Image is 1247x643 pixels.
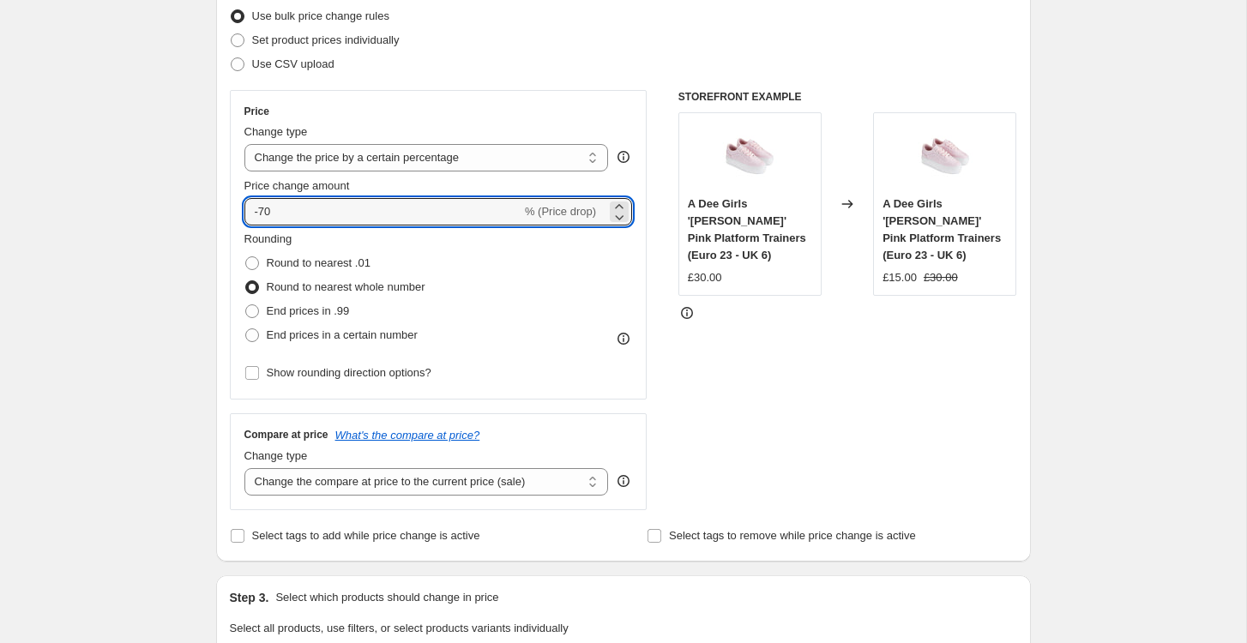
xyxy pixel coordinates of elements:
[244,125,308,138] span: Change type
[267,280,425,293] span: Round to nearest whole number
[244,232,292,245] span: Rounding
[669,529,916,542] span: Select tags to remove while price change is active
[883,197,1001,261] span: A Dee Girls '[PERSON_NAME]' Pink Platform Trainers (Euro 23 - UK 6)
[267,328,418,341] span: End prices in a certain number
[244,179,350,192] span: Price change amount
[244,198,521,225] input: -15
[244,428,328,442] h3: Compare at price
[688,197,806,261] span: A Dee Girls '[PERSON_NAME]' Pink Platform Trainers (Euro 23 - UK 6)
[275,589,498,606] p: Select which products should change in price
[244,449,308,462] span: Change type
[252,57,334,70] span: Use CSV upload
[335,429,480,442] button: What's the compare at price?
[678,90,1017,104] h6: STOREFRONT EXAMPLE
[252,9,389,22] span: Use bulk price change rules
[615,148,632,165] div: help
[267,366,431,379] span: Show rounding direction options?
[267,304,350,317] span: End prices in .99
[688,269,722,286] div: £30.00
[911,122,979,190] img: S255102PattyPink2_80x.jpg
[883,269,917,286] div: £15.00
[230,589,269,606] h2: Step 3.
[924,269,958,286] strike: £30.00
[715,122,784,190] img: S255102PattyPink2_80x.jpg
[230,622,569,634] span: Select all products, use filters, or select products variants individually
[525,205,596,218] span: % (Price drop)
[252,529,480,542] span: Select tags to add while price change is active
[267,256,370,269] span: Round to nearest .01
[244,105,269,118] h3: Price
[252,33,400,46] span: Set product prices individually
[615,472,632,490] div: help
